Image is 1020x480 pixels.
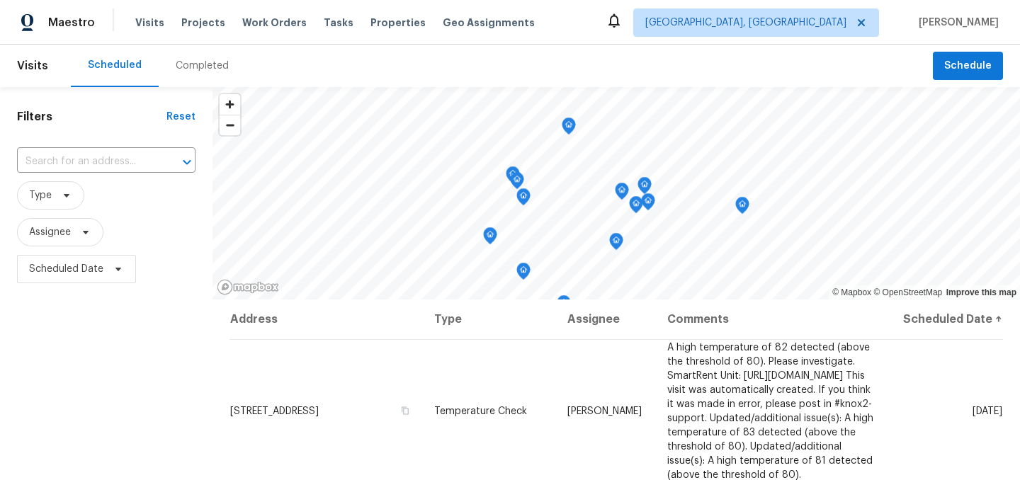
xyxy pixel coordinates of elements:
button: Zoom out [220,115,240,135]
span: Schedule [944,57,992,75]
div: Map marker [516,263,531,285]
div: Map marker [735,197,749,219]
div: Map marker [557,295,571,317]
button: Zoom in [220,94,240,115]
span: Tasks [324,18,353,28]
span: Type [29,188,52,202]
button: Copy Address [399,404,412,417]
div: Map marker [641,193,655,215]
th: Assignee [556,299,656,339]
span: Visits [17,50,48,81]
div: Map marker [510,172,524,194]
span: [DATE] [973,406,1002,416]
a: Mapbox [832,287,871,297]
div: Map marker [637,177,652,199]
th: Type [423,299,556,339]
span: Scheduled Date [29,262,103,276]
span: [GEOGRAPHIC_DATA], [GEOGRAPHIC_DATA] [645,16,846,30]
button: Schedule [933,52,1003,81]
th: Scheduled Date ↑ [888,299,1003,339]
div: Scheduled [88,58,142,72]
div: Reset [166,110,195,124]
a: Mapbox homepage [217,279,279,295]
span: [PERSON_NAME] [913,16,999,30]
div: Map marker [483,227,497,249]
span: Maestro [48,16,95,30]
div: Map marker [615,183,629,205]
span: Work Orders [242,16,307,30]
div: Map marker [629,196,643,218]
div: Completed [176,59,229,73]
span: Assignee [29,225,71,239]
span: Geo Assignments [443,16,535,30]
div: Map marker [516,188,531,210]
input: Search for an address... [17,151,156,173]
th: Address [229,299,423,339]
a: OpenStreetMap [873,287,942,297]
span: [STREET_ADDRESS] [230,406,319,416]
div: Map marker [609,233,623,255]
span: A high temperature of 82 detected (above the threshold of 80). Please investigate. SmartRent Unit... [667,343,873,480]
span: Temperature Check [434,406,527,416]
canvas: Map [212,87,1020,299]
a: Improve this map [946,287,1016,297]
span: [PERSON_NAME] [567,406,642,416]
h1: Filters [17,110,166,124]
span: Projects [181,16,225,30]
div: Map marker [562,118,576,139]
button: Open [177,152,197,172]
span: Visits [135,16,164,30]
span: Properties [370,16,426,30]
th: Comments [656,299,888,339]
div: Map marker [506,166,520,188]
